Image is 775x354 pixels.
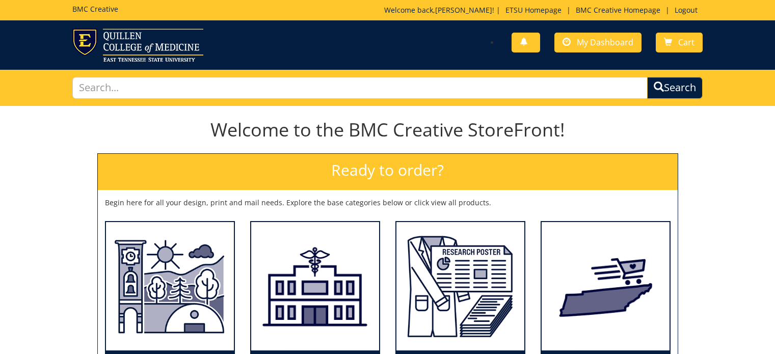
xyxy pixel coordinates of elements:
p: Begin here for all your design, print and mail needs. Explore the base categories below or click ... [105,198,671,208]
span: My Dashboard [577,37,633,48]
button: Search [647,77,703,99]
img: ETSU Academic Departments (all colleges and departments) [106,222,234,351]
span: Cart [678,37,694,48]
img: State/Federal (other than ETSU) [542,222,670,351]
h2: Ready to order? [98,154,678,190]
input: Search... [72,77,648,99]
a: My Dashboard [554,33,642,52]
img: Students (undergraduate and graduate) [396,222,524,351]
h1: Welcome to the BMC Creative StoreFront! [97,120,678,140]
a: BMC Creative Homepage [571,5,665,15]
p: Welcome back, ! | | | [384,5,703,15]
a: ETSU Homepage [500,5,567,15]
img: ETSU logo [72,29,203,62]
a: Cart [656,33,703,52]
a: [PERSON_NAME] [435,5,492,15]
a: Logout [670,5,703,15]
h5: BMC Creative [72,5,118,13]
img: ETSU Health (all clinics with ETSU Health branding) [251,222,379,351]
